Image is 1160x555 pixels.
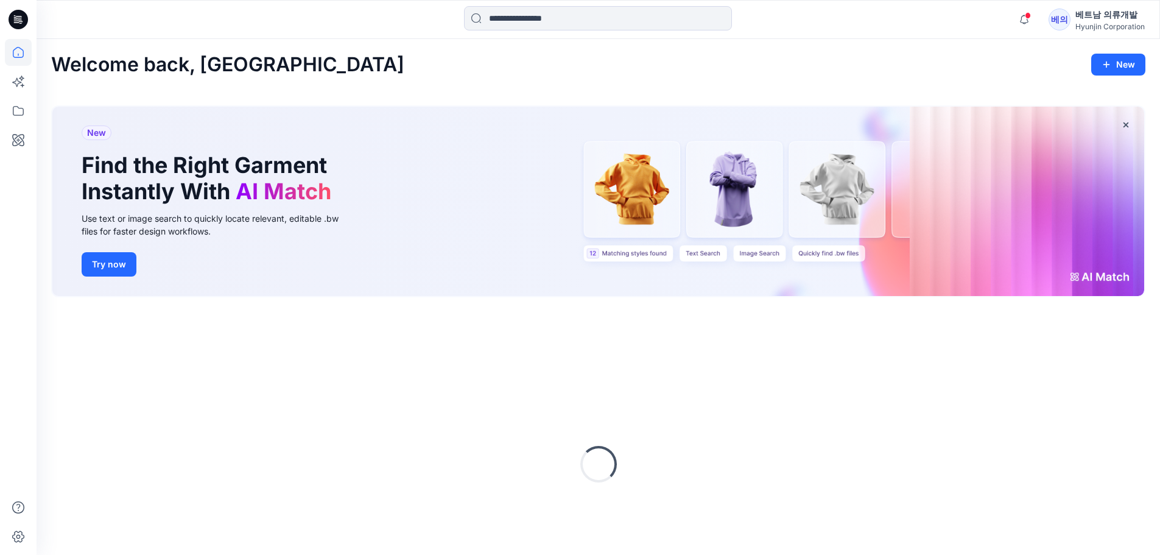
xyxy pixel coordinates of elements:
[1049,9,1070,30] div: 베의
[87,125,106,140] span: New
[1091,54,1145,76] button: New
[82,252,136,277] button: Try now
[1075,7,1145,22] div: 베트남 의류개발
[82,212,356,238] div: Use text or image search to quickly locate relevant, editable .bw files for faster design workflows.
[1075,22,1145,31] div: Hyunjin Corporation
[236,178,331,205] span: AI Match
[82,152,337,205] h1: Find the Right Garment Instantly With
[51,54,404,76] h2: Welcome back, [GEOGRAPHIC_DATA]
